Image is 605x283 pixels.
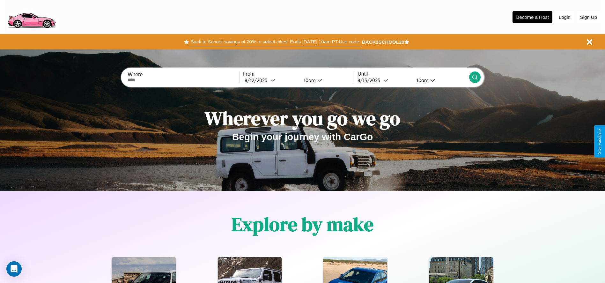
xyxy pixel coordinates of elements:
[245,77,270,83] div: 8 / 12 / 2025
[128,72,239,78] label: Where
[300,77,317,83] div: 10am
[597,129,602,154] div: Give Feedback
[243,77,299,84] button: 8/12/2025
[556,11,574,23] button: Login
[358,71,469,77] label: Until
[413,77,430,83] div: 10am
[362,39,404,45] b: BACK2SCHOOL20
[358,77,383,83] div: 8 / 13 / 2025
[299,77,354,84] button: 10am
[189,37,362,46] button: Back to School savings of 20% in select cities! Ends [DATE] 10am PT.Use code:
[411,77,469,84] button: 10am
[243,71,354,77] label: From
[5,3,58,30] img: logo
[6,261,22,277] div: Open Intercom Messenger
[513,11,552,23] button: Become a Host
[232,211,373,237] h1: Explore by make
[577,11,600,23] button: Sign Up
